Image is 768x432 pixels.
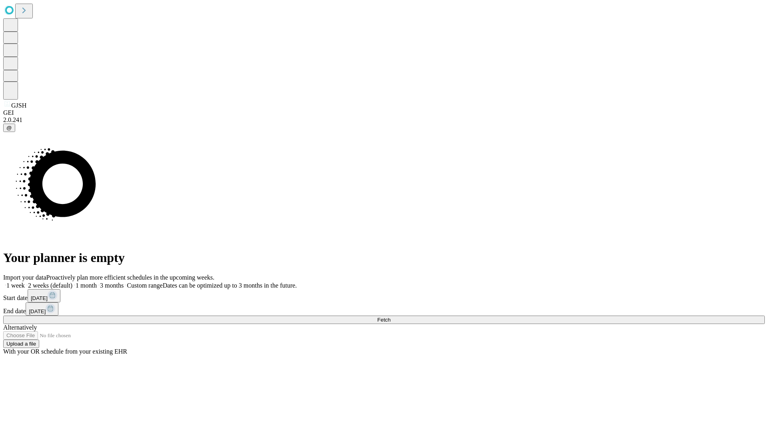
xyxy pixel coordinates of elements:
span: 3 months [100,282,124,289]
span: Dates can be optimized up to 3 months in the future. [163,282,297,289]
span: Custom range [127,282,162,289]
button: [DATE] [26,302,58,316]
span: 2 weeks (default) [28,282,72,289]
span: 1 month [76,282,97,289]
h1: Your planner is empty [3,250,765,265]
span: Proactively plan more efficient schedules in the upcoming weeks. [46,274,214,281]
span: Fetch [377,317,390,323]
span: 1 week [6,282,25,289]
span: GJSH [11,102,26,109]
span: [DATE] [29,308,46,314]
button: @ [3,124,15,132]
div: GEI [3,109,765,116]
div: Start date [3,289,765,302]
button: [DATE] [28,289,60,302]
span: Import your data [3,274,46,281]
span: Alternatively [3,324,37,331]
span: [DATE] [31,295,48,301]
div: 2.0.241 [3,116,765,124]
div: End date [3,302,765,316]
span: @ [6,125,12,131]
span: With your OR schedule from your existing EHR [3,348,127,355]
button: Upload a file [3,340,39,348]
button: Fetch [3,316,765,324]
